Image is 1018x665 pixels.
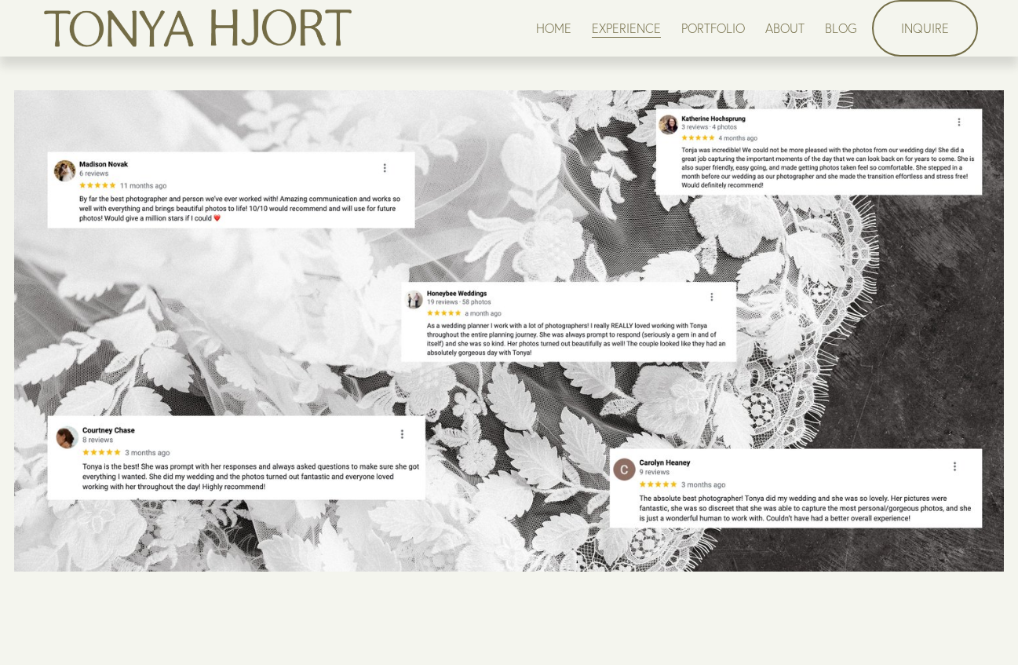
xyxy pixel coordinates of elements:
a: EXPERIENCE [592,17,661,38]
a: BLOG [825,17,857,38]
a: HOME [536,17,571,38]
a: PORTFOLIO [681,17,745,38]
a: ABOUT [765,17,805,38]
img: Tonya Hjort [40,2,356,54]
